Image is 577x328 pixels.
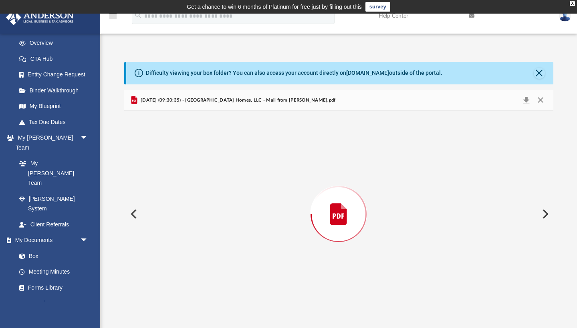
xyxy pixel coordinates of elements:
a: My Documentsarrow_drop_down [6,232,96,248]
a: [PERSON_NAME] System [11,191,96,216]
div: Preview [124,90,553,318]
a: Overview [11,35,100,51]
a: [DOMAIN_NAME] [346,70,389,76]
i: search [134,11,143,20]
a: Notarize [11,296,96,312]
button: Next File [536,203,553,225]
div: close [570,1,575,6]
button: Previous File [124,203,142,225]
img: User Pic [559,10,571,22]
span: arrow_drop_down [80,130,96,146]
i: menu [108,11,118,21]
button: Close [533,95,548,106]
a: menu [108,15,118,21]
a: My [PERSON_NAME] Teamarrow_drop_down [6,130,96,156]
a: Box [11,248,92,264]
a: Meeting Minutes [11,264,96,280]
button: Close [534,68,545,79]
span: arrow_drop_down [80,232,96,249]
a: survey [365,2,390,12]
a: Client Referrals [11,216,96,232]
div: Difficulty viewing your box folder? You can also access your account directly on outside of the p... [146,69,442,77]
a: Forms Library [11,280,92,296]
span: [DATE] (09:30:35) - [GEOGRAPHIC_DATA] Homes, LLC - Mail from [PERSON_NAME].pdf [139,97,336,104]
button: Download [519,95,534,106]
a: My Blueprint [11,98,96,114]
a: Entity Change Request [11,67,100,83]
a: My [PERSON_NAME] Team [11,156,92,191]
img: Anderson Advisors Platinum Portal [4,10,76,25]
a: CTA Hub [11,51,100,67]
a: Tax Due Dates [11,114,100,130]
div: Get a chance to win 6 months of Platinum for free just by filling out this [187,2,362,12]
a: Binder Walkthrough [11,82,100,98]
